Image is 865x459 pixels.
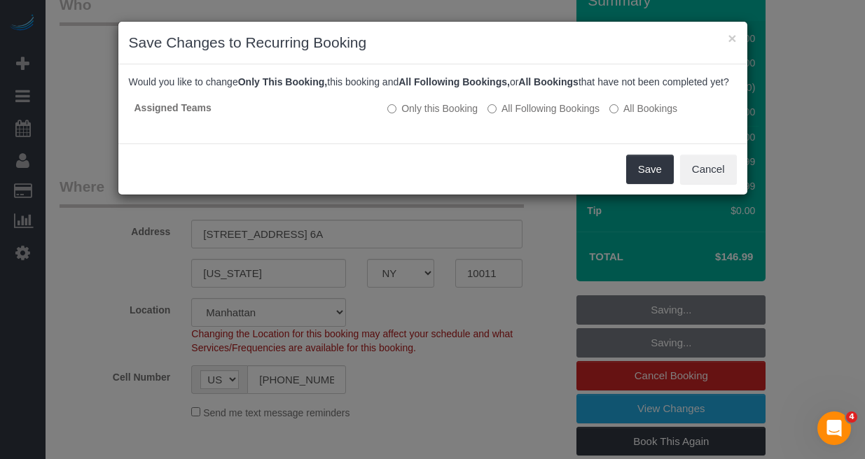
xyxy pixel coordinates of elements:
button: Save [626,155,674,184]
b: Only This Booking, [238,76,328,87]
button: Cancel [680,155,737,184]
label: All other bookings in the series will remain the same. [387,101,478,115]
strong: Assigned Teams [134,102,212,113]
button: × [728,31,736,45]
input: All Following Bookings [487,104,497,113]
p: Would you like to change this booking and or that have not been completed yet? [129,75,737,89]
span: 4 [846,411,857,423]
iframe: Intercom live chat [817,411,851,445]
h3: Save Changes to Recurring Booking [129,32,737,53]
input: Only this Booking [387,104,396,113]
label: This and all the bookings after it will be changed. [487,101,600,115]
input: All Bookings [609,104,618,113]
b: All Bookings [518,76,579,87]
label: All bookings that have not been completed yet will be changed. [609,101,677,115]
b: All Following Bookings, [399,76,510,87]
